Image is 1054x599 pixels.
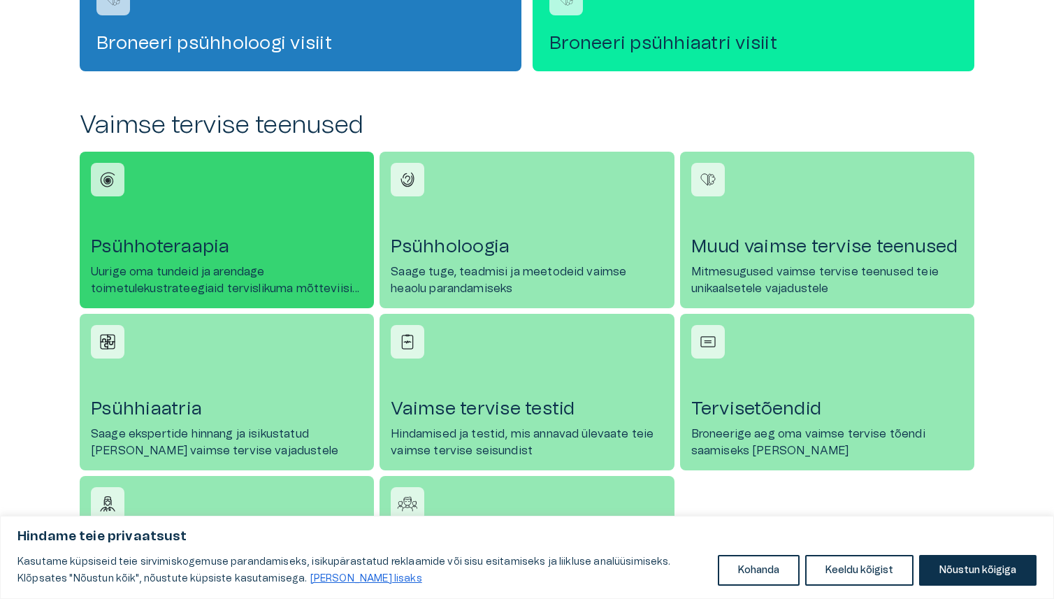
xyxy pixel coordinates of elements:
[391,398,663,420] h4: Vaimse tervise testid
[91,264,363,297] p: Uurige oma tundeid ja arendage toimetulekustrateegiaid tervislikuma mõtteviisi saavutamiseks
[17,528,1037,545] p: Hindame teie privaatsust
[97,493,118,514] img: Vaimse tervise õde icon
[310,573,423,584] a: Loe lisaks
[91,398,363,420] h4: Psühhiaatria
[391,264,663,297] p: Saage tuge, teadmisi ja meetodeid vaimse heaolu parandamiseks
[97,331,118,352] img: Psühhiaatria icon
[97,169,118,190] img: Psühhoteraapia icon
[691,236,963,258] h4: Muud vaimse tervise teenused
[391,236,663,258] h4: Psühholoogia
[718,555,800,586] button: Kohanda
[919,555,1037,586] button: Nõustun kõigiga
[96,32,505,55] h4: Broneeri psühholoogi visiit
[549,32,958,55] h4: Broneeri psühhiaatri visiit
[80,110,974,140] h2: Vaimse tervise teenused
[691,398,963,420] h4: Tervisetõendid
[698,331,719,352] img: Tervisetõendid icon
[397,331,418,352] img: Vaimse tervise testid icon
[91,236,363,258] h4: Psühhoteraapia
[691,426,963,459] p: Broneerige aeg oma vaimse tervise tõendi saamiseks [PERSON_NAME]
[397,493,418,514] img: Kogemusnõustamine icon
[691,264,963,297] p: Mitmesugused vaimse tervise teenused teie unikaalsetele vajadustele
[17,554,707,587] p: Kasutame küpsiseid teie sirvimiskogemuse parandamiseks, isikupärastatud reklaamide või sisu esita...
[805,555,914,586] button: Keeldu kõigist
[397,169,418,190] img: Psühholoogia icon
[391,426,663,459] p: Hindamised ja testid, mis annavad ülevaate teie vaimse tervise seisundist
[91,426,363,459] p: Saage ekspertide hinnang ja isikustatud [PERSON_NAME] vaimse tervise vajadustele
[698,169,719,190] img: Muud vaimse tervise teenused icon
